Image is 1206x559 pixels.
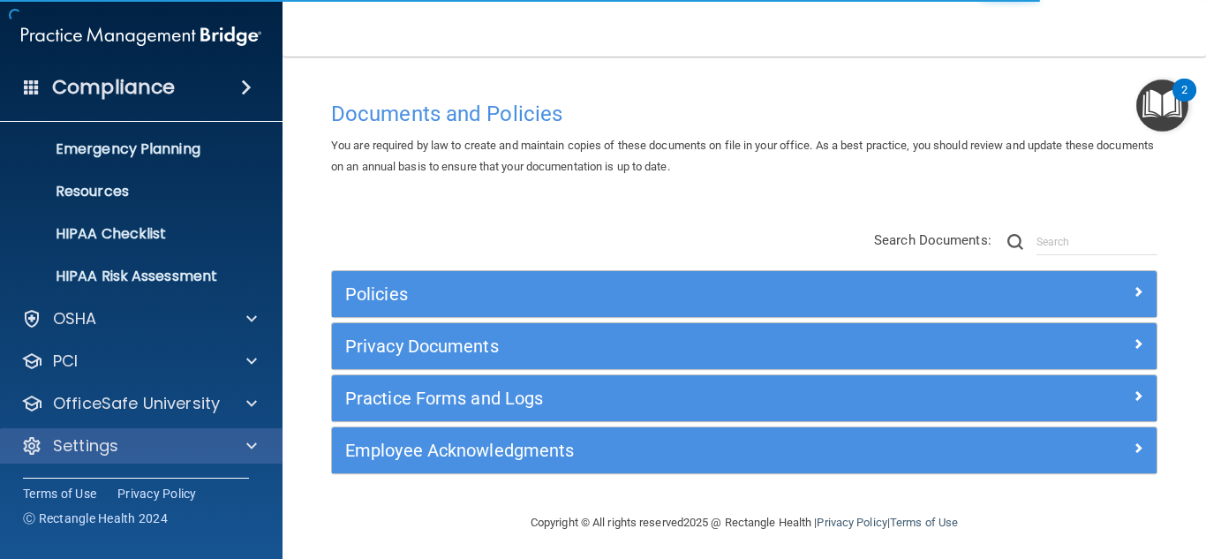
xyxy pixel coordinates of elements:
h5: Policies [345,284,938,304]
a: Privacy Policy [117,485,197,502]
img: ic-search.3b580494.png [1007,234,1023,250]
a: OfficeSafe University [21,393,257,414]
span: You are required by law to create and maintain copies of these documents on file in your office. ... [331,139,1154,173]
iframe: Drift Widget Chat Controller [1118,437,1185,504]
h4: Documents and Policies [331,102,1157,125]
p: OfficeSafe University [53,393,220,414]
h5: Practice Forms and Logs [345,389,938,408]
input: Search [1036,229,1157,255]
a: Practice Forms and Logs [345,384,1143,412]
a: Employee Acknowledgments [345,436,1143,465]
div: 2 [1181,90,1187,113]
p: Resources [11,183,253,200]
p: HIPAA Risk Assessment [11,268,253,285]
p: HIPAA Checklist [11,225,253,243]
a: Privacy Documents [345,332,1143,360]
p: Emergency Planning [11,140,253,158]
div: Copyright © All rights reserved 2025 @ Rectangle Health | | [422,495,1067,551]
span: Ⓒ Rectangle Health 2024 [23,510,168,527]
span: Search Documents: [874,232,991,248]
h4: Compliance [52,75,175,100]
a: Privacy Policy [817,516,886,529]
a: OSHA [21,308,257,329]
a: Terms of Use [890,516,958,529]
a: Terms of Use [23,485,96,502]
a: Settings [21,435,257,457]
p: OSHA [53,308,97,329]
p: Settings [53,435,118,457]
button: Open Resource Center, 2 new notifications [1136,79,1188,132]
h5: Employee Acknowledgments [345,441,938,460]
p: PCI [53,351,78,372]
a: Policies [345,280,1143,308]
img: PMB logo [21,19,261,54]
h5: Privacy Documents [345,336,938,356]
a: PCI [21,351,257,372]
